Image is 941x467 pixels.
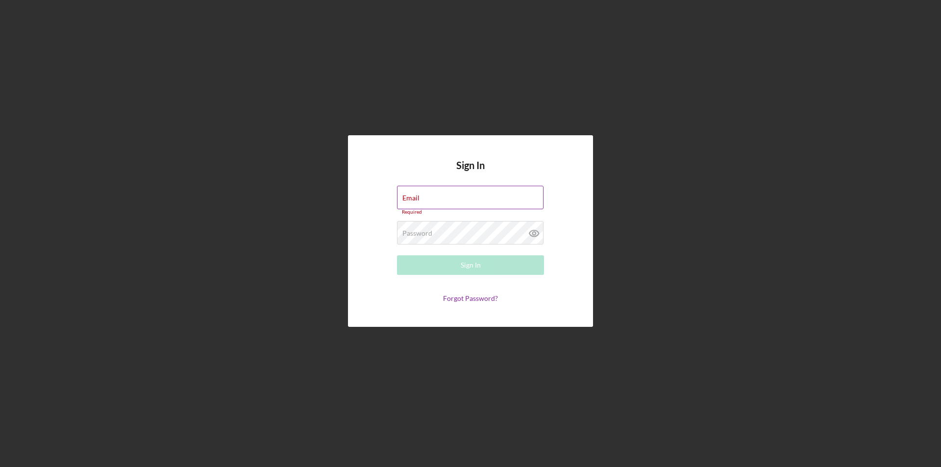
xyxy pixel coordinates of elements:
h4: Sign In [456,160,485,186]
button: Sign In [397,255,544,275]
label: Email [402,194,420,202]
label: Password [402,229,432,237]
div: Required [397,209,544,215]
a: Forgot Password? [443,294,498,302]
div: Sign In [461,255,481,275]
